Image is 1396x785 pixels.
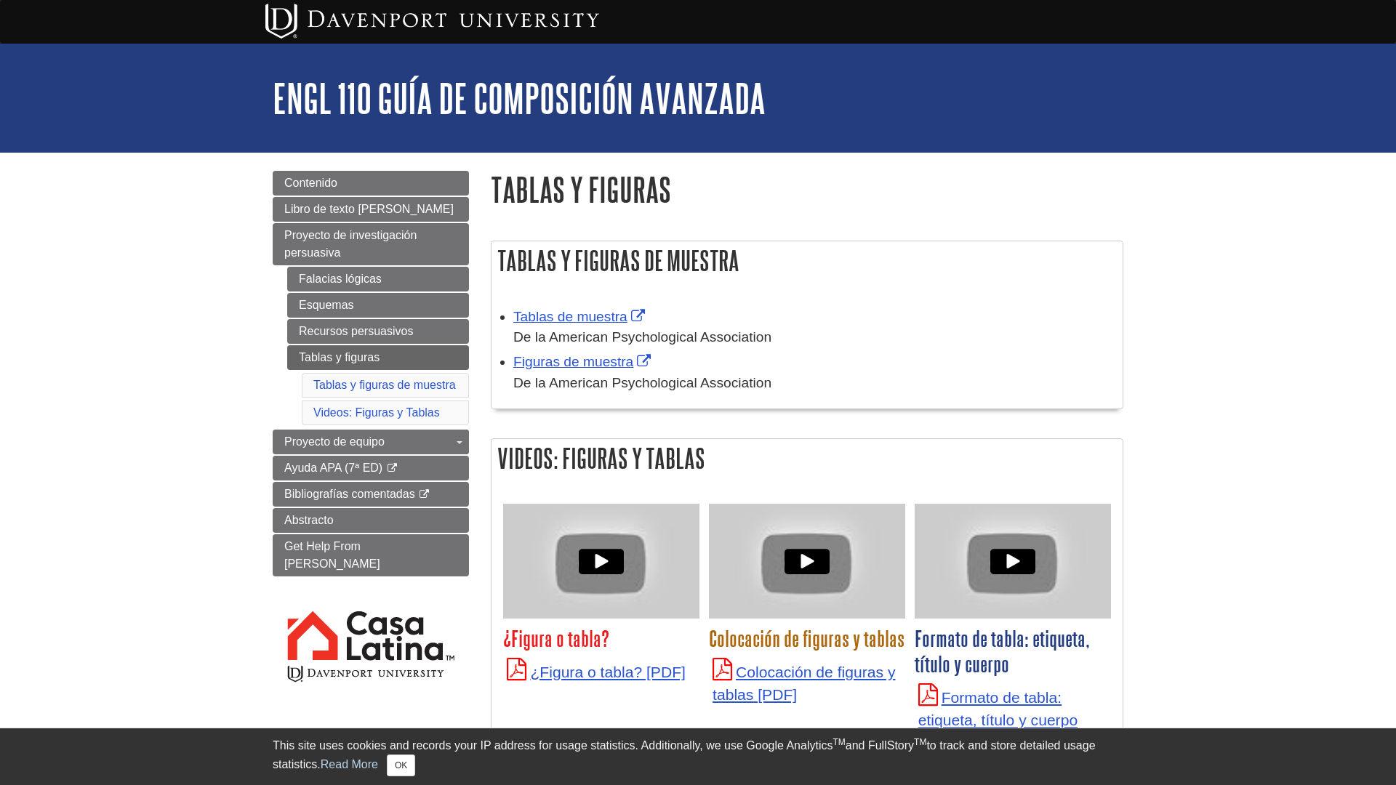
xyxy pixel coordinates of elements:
[507,664,686,680] a: ¿Figura o tabla?
[273,482,469,507] a: Bibliografías comentadas
[284,540,380,570] span: Get Help From [PERSON_NAME]
[713,664,895,704] a: Colocación de figuras y tablas
[313,406,440,419] a: Videos: Figuras y Tablas
[273,508,469,533] a: Abstracto
[273,534,469,576] a: Get Help From [PERSON_NAME]
[387,754,415,776] button: Close
[513,373,1115,394] div: De la American Psychological Association
[284,203,454,215] span: Libro de texto [PERSON_NAME]
[915,504,1111,618] div: Video: Table Formatting: Label, Title, & Body
[492,439,1123,478] h2: Videos: Figuras y Tablas
[284,488,415,500] span: Bibliografías comentadas
[273,737,1123,776] div: This site uses cookies and records your IP address for usage statistics. Additionally, we use Goo...
[287,319,469,344] a: Recursos persuasivos
[287,293,469,318] a: Esquemas
[491,171,1123,208] h1: Tablas y figuras
[284,462,382,474] span: Ayuda APA (7ª ED)
[284,435,385,448] span: Proyecto de equipo
[284,229,417,259] span: Proyecto de investigación persuasiva
[265,4,599,39] img: Davenport University
[914,737,926,747] sup: TM
[503,504,699,618] div: Video: Figure or Table?
[386,464,398,473] i: This link opens in a new window
[273,171,469,709] div: Guide Page Menu
[513,327,1115,348] div: De la American Psychological Association
[492,241,1123,280] h2: Tablas y figuras de muestra
[273,223,469,265] a: Proyecto de investigación persuasiva
[273,197,469,222] a: Libro de texto [PERSON_NAME]
[287,345,469,370] a: Tablas y figuras
[709,504,905,618] div: Video: Figure & Table Placement
[513,309,649,324] a: Link opens in new window
[915,626,1111,677] h3: Formato de tabla: etiqueta, título y cuerpo
[284,514,334,526] span: Abstracto
[503,626,699,651] h3: ¿Figura o tabla?
[918,689,1078,752] a: Formato de tabla: etiqueta, título y cuerpo
[313,379,456,391] a: Tablas y figuras de muestra
[273,171,469,196] a: Contenido
[321,758,378,770] a: Read More
[273,430,469,454] a: Proyecto de equipo
[273,76,766,121] a: ENGL 110 Guía de composición avanzada
[915,504,1111,618] iframe: APA 7: Table Formatting: Label, Title, &amp; Body
[287,267,469,291] a: Falacias lógicas
[284,177,337,189] span: Contenido
[833,737,845,747] sup: TM
[418,490,430,499] i: This link opens in a new window
[273,456,469,480] a: Ayuda APA (7ª ED)
[709,626,905,651] h3: Colocación de figuras y tablas
[513,354,654,369] a: Link opens in new window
